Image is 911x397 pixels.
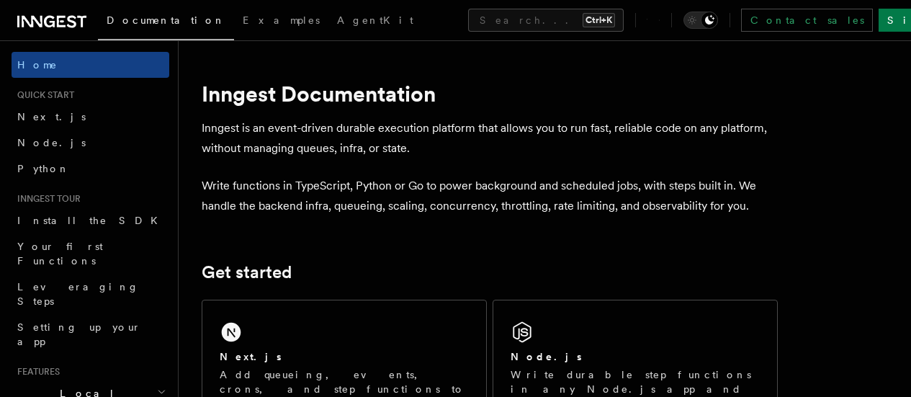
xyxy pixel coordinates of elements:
span: Examples [243,14,320,26]
a: Setting up your app [12,314,169,354]
span: Features [12,366,60,378]
a: Documentation [98,4,234,40]
h1: Inngest Documentation [202,81,778,107]
a: Install the SDK [12,208,169,233]
button: Toggle dark mode [683,12,718,29]
span: Documentation [107,14,225,26]
a: Python [12,156,169,182]
a: Next.js [12,104,169,130]
span: Install the SDK [17,215,166,226]
a: Leveraging Steps [12,274,169,314]
span: Inngest tour [12,193,81,205]
p: Inngest is an event-driven durable execution platform that allows you to run fast, reliable code ... [202,118,778,159]
a: Get started [202,262,292,282]
a: AgentKit [328,4,422,39]
button: Search...Ctrl+K [468,9,624,32]
a: Your first Functions [12,233,169,274]
span: Leveraging Steps [17,281,139,307]
a: Home [12,52,169,78]
p: Write functions in TypeScript, Python or Go to power background and scheduled jobs, with steps bu... [202,176,778,216]
a: Node.js [12,130,169,156]
span: Home [17,58,58,72]
h2: Node.js [511,349,582,364]
span: Node.js [17,137,86,148]
span: Quick start [12,89,74,101]
a: Examples [234,4,328,39]
kbd: Ctrl+K [583,13,615,27]
a: Contact sales [741,9,873,32]
span: Python [17,163,70,174]
span: Your first Functions [17,241,103,267]
h2: Next.js [220,349,282,364]
span: AgentKit [337,14,413,26]
span: Setting up your app [17,321,141,347]
span: Next.js [17,111,86,122]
